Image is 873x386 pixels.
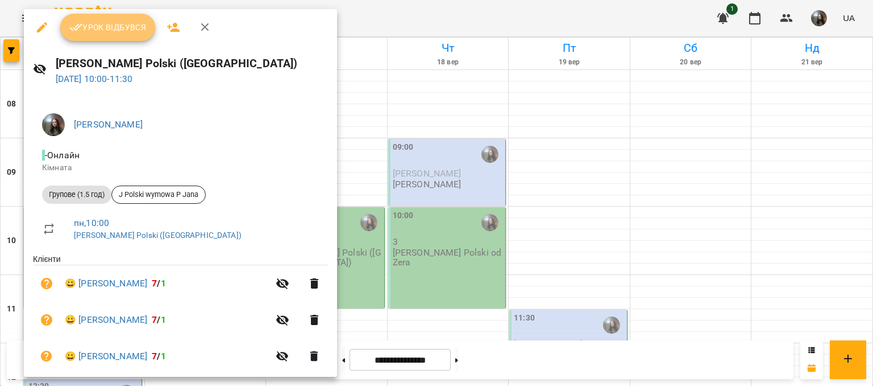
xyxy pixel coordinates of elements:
[112,190,205,200] span: J Polski wymowa P Jana
[42,150,82,161] span: - Онлайн
[33,270,60,297] button: Візит ще не сплачено. Додати оплату?
[42,190,111,200] span: Групове (1.5 год)
[69,20,147,34] span: Урок відбувся
[152,314,165,325] b: /
[74,217,109,228] a: пн , 10:00
[65,277,147,290] a: 😀 [PERSON_NAME]
[65,313,147,327] a: 😀 [PERSON_NAME]
[74,231,242,240] a: [PERSON_NAME] Polski ([GEOGRAPHIC_DATA])
[161,278,166,289] span: 1
[42,113,65,136] img: 3223da47ea16ff58329dec54ac365d5d.JPG
[152,278,165,289] b: /
[42,162,319,174] p: Кімната
[56,73,133,84] a: [DATE] 10:00-11:30
[60,14,156,41] button: Урок відбувся
[152,351,165,362] b: /
[111,186,206,204] div: J Polski wymowa P Jana
[33,306,60,334] button: Візит ще не сплачено. Додати оплату?
[33,343,60,370] button: Візит ще не сплачено. Додати оплату?
[152,314,157,325] span: 7
[161,314,166,325] span: 1
[74,119,143,130] a: [PERSON_NAME]
[152,351,157,362] span: 7
[152,278,157,289] span: 7
[65,350,147,363] a: 😀 [PERSON_NAME]
[56,55,328,72] h6: [PERSON_NAME] Polski ([GEOGRAPHIC_DATA])
[161,351,166,362] span: 1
